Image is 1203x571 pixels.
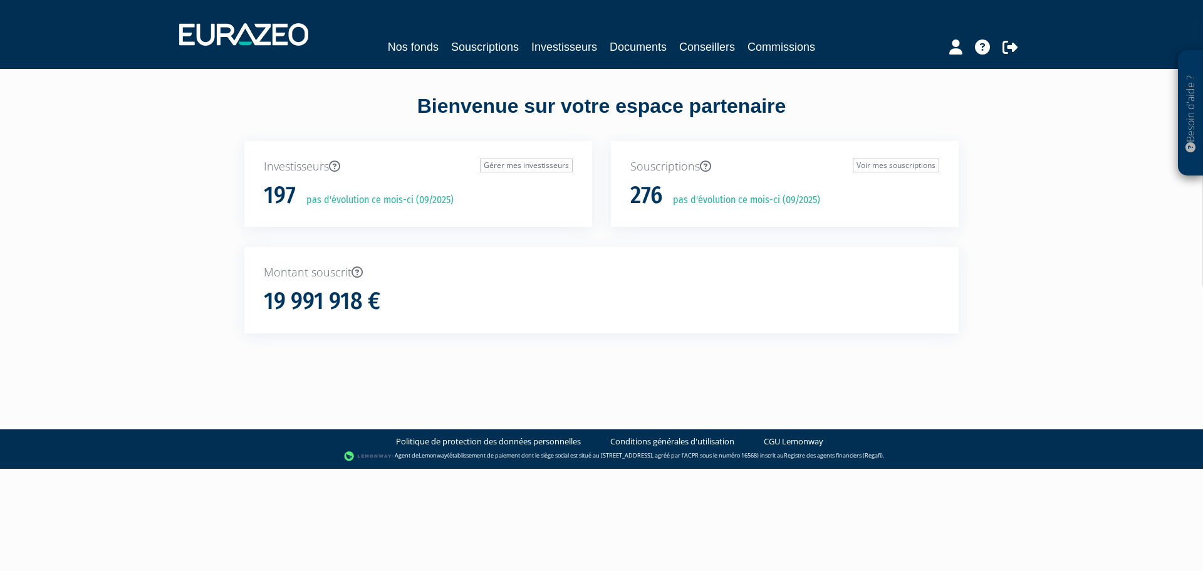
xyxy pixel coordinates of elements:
[264,159,573,175] p: Investisseurs
[298,193,454,207] p: pas d'évolution ce mois-ci (09/2025)
[784,451,883,459] a: Registre des agents financiers (Regafi)
[235,92,968,141] div: Bienvenue sur votre espace partenaire
[344,450,392,463] img: logo-lemonway.png
[264,288,380,315] h1: 19 991 918 €
[747,38,815,56] a: Commissions
[13,450,1190,463] div: - Agent de (établissement de paiement dont le siège social est situé au [STREET_ADDRESS], agréé p...
[1184,57,1198,170] p: Besoin d'aide ?
[610,436,734,448] a: Conditions générales d'utilisation
[853,159,939,172] a: Voir mes souscriptions
[264,265,939,281] p: Montant souscrit
[630,159,939,175] p: Souscriptions
[610,38,667,56] a: Documents
[179,23,308,46] img: 1732889491-logotype_eurazeo_blanc_rvb.png
[419,451,447,459] a: Lemonway
[264,182,296,209] h1: 197
[396,436,581,448] a: Politique de protection des données personnelles
[388,38,439,56] a: Nos fonds
[679,38,735,56] a: Conseillers
[480,159,573,172] a: Gérer mes investisseurs
[664,193,820,207] p: pas d'évolution ce mois-ci (09/2025)
[531,38,597,56] a: Investisseurs
[764,436,823,448] a: CGU Lemonway
[630,182,662,209] h1: 276
[451,38,519,56] a: Souscriptions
